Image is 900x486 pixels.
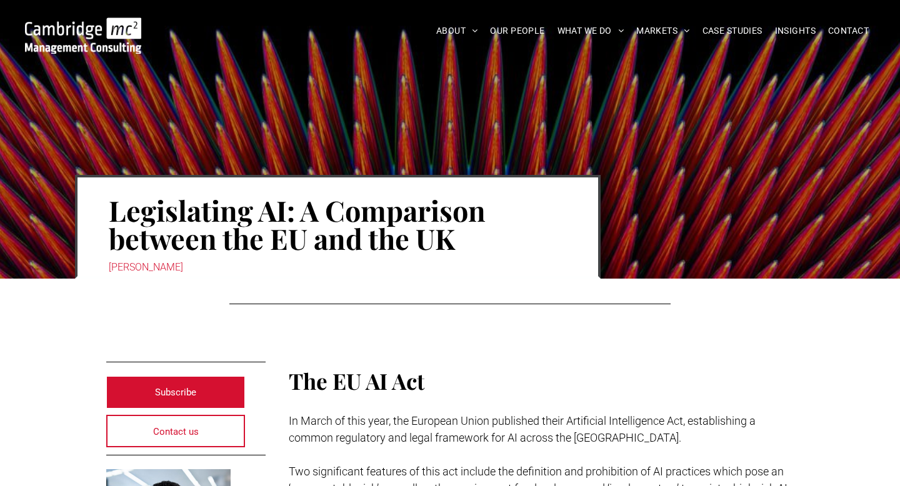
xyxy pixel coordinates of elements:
[769,21,822,41] a: INSIGHTS
[822,21,875,41] a: CONTACT
[430,21,484,41] a: ABOUT
[109,195,567,254] h1: Legislating AI: A Comparison between the EU and the UK
[155,377,196,408] span: Subscribe
[106,415,245,447] a: Contact us
[551,21,631,41] a: WHAT WE DO
[106,376,245,409] a: Subscribe
[109,259,567,276] div: [PERSON_NAME]
[484,21,551,41] a: OUR PEOPLE
[289,366,424,395] span: The EU AI Act
[289,414,756,444] span: In March of this year, the European Union published their Artificial Intelligence Act, establishi...
[696,21,769,41] a: CASE STUDIES
[25,17,141,54] img: Go to Homepage
[630,21,696,41] a: MARKETS
[153,416,199,447] span: Contact us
